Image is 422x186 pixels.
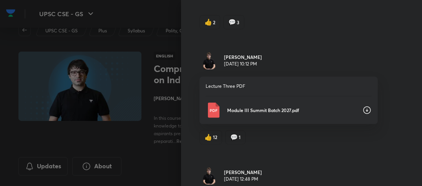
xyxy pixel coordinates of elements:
[206,102,221,118] img: Pdf
[199,51,218,69] img: Avatar
[224,169,262,176] h6: [PERSON_NAME]
[230,134,238,141] span: comment
[213,19,215,26] span: 2
[204,134,212,141] span: like
[199,166,218,184] img: Avatar
[239,134,241,141] span: 1
[224,176,262,183] p: [DATE] 12:48 PM
[224,60,262,67] p: [DATE] 10:12 PM
[227,107,356,114] p: Module III Summit Batch 2027.pdf
[224,54,262,60] h6: [PERSON_NAME]
[204,18,212,25] span: like
[206,83,372,90] p: Lecture Three PDF
[228,18,236,25] span: comment
[237,19,239,26] span: 3
[213,134,217,141] span: 12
